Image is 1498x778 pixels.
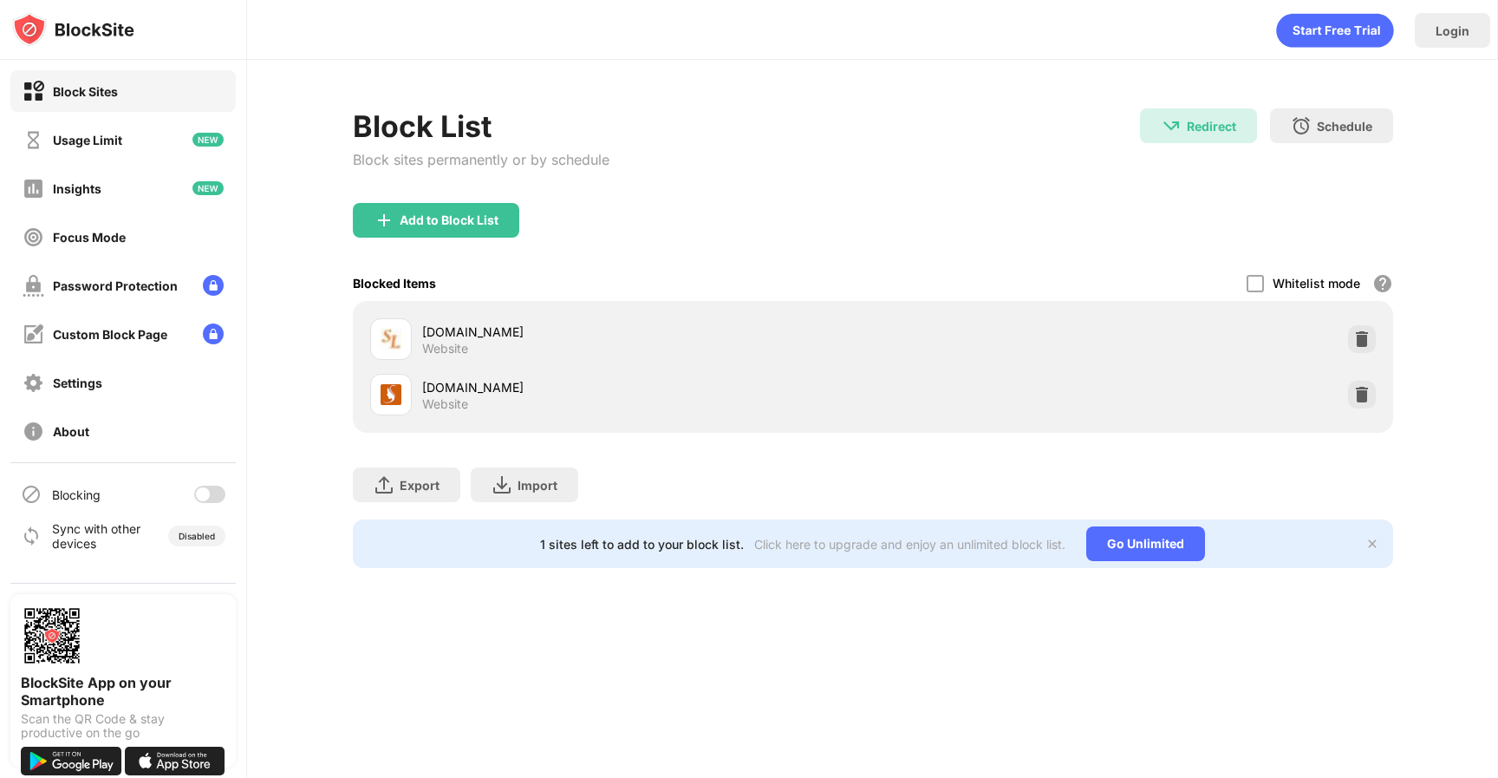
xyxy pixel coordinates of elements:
img: sync-icon.svg [21,526,42,546]
img: blocking-icon.svg [21,484,42,505]
div: Whitelist mode [1273,276,1360,291]
img: get-it-on-google-play.svg [21,747,121,775]
div: Blocked Items [353,276,436,291]
div: Click here to upgrade and enjoy an unlimited block list. [754,537,1065,552]
div: 1 sites left to add to your block list. [540,537,744,552]
img: favicons [381,329,401,350]
div: Usage Limit [53,133,122,147]
div: Block sites permanently or by schedule [353,151,609,168]
img: insights-off.svg [23,178,44,199]
div: Custom Block Page [53,327,167,342]
img: favicons [381,384,401,405]
div: Password Protection [53,278,178,293]
div: Settings [53,376,102,390]
div: [DOMAIN_NAME] [422,378,873,396]
div: Block List [353,108,609,144]
img: options-page-qr-code.png [21,605,83,667]
div: [DOMAIN_NAME] [422,323,873,341]
div: animation [1276,13,1394,48]
div: Schedule [1317,119,1372,134]
img: time-usage-off.svg [23,129,44,151]
img: new-icon.svg [192,133,224,147]
img: lock-menu.svg [203,275,224,296]
img: password-protection-off.svg [23,275,44,297]
img: focus-off.svg [23,226,44,248]
img: lock-menu.svg [203,324,224,344]
img: logo-blocksite.svg [12,12,134,47]
div: Disabled [179,531,215,541]
div: Website [422,396,468,412]
div: Block Sites [53,84,118,99]
div: Export [400,478,440,493]
img: settings-off.svg [23,372,44,394]
div: Insights [53,181,101,196]
img: block-on.svg [23,81,44,102]
div: Scan the QR Code & stay productive on the go [21,712,225,740]
div: About [53,424,89,439]
img: about-off.svg [23,421,44,442]
img: x-button.svg [1365,537,1379,551]
div: Website [422,341,468,356]
div: Blocking [52,487,101,502]
div: BlockSite App on your Smartphone [21,674,225,709]
div: Redirect [1187,119,1236,134]
div: Add to Block List [400,213,498,227]
div: Go Unlimited [1086,526,1205,561]
img: download-on-the-app-store.svg [125,747,225,775]
div: Sync with other devices [52,521,141,551]
div: Import [518,478,557,493]
div: Focus Mode [53,230,126,245]
img: new-icon.svg [192,181,224,195]
img: customize-block-page-off.svg [23,324,44,345]
div: Login [1436,23,1469,38]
